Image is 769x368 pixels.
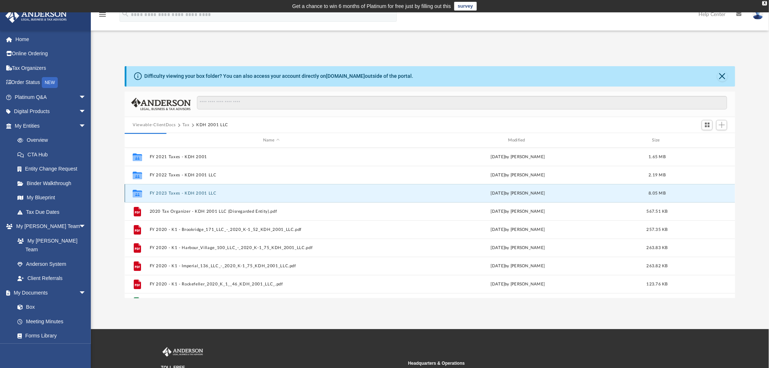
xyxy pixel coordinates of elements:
[79,119,93,133] span: arrow_drop_down
[150,191,393,196] button: FY 2023 Taxes - KDH 2001 LLC
[196,122,228,128] button: KDH 2001 LLC
[643,137,672,144] div: Size
[717,71,728,81] button: Close
[10,162,97,176] a: Entity Change Request
[10,133,97,148] a: Overview
[128,137,146,144] div: id
[121,10,129,18] i: search
[10,329,90,343] a: Forms Library
[10,257,93,271] a: Anderson System
[133,122,176,128] button: Viewable-ClientDocs
[79,219,93,234] span: arrow_drop_down
[5,285,93,300] a: My Documentsarrow_drop_down
[396,154,640,160] div: [DATE] by [PERSON_NAME]
[144,72,413,80] div: Difficulty viewing your box folder? You can also access your account directly on outside of the p...
[326,73,365,79] a: [DOMAIN_NAME]
[10,314,93,329] a: Meeting Minutes
[396,208,640,215] div: [DATE] by [PERSON_NAME]
[702,120,713,130] button: Switch to Grid View
[647,246,668,250] span: 263.83 KB
[5,104,97,119] a: Digital Productsarrow_drop_down
[647,209,668,213] span: 567.51 KB
[10,271,93,286] a: Client Referrals
[396,263,640,269] div: [DATE] by [PERSON_NAME]
[396,172,640,179] div: [DATE] by [PERSON_NAME]
[125,148,735,298] div: grid
[10,191,93,205] a: My Blueprint
[150,245,393,250] button: FY 2020 - K1 - Harbour_Village_100_LLC_-_2020_K-1_75_KDH_2001_LLC.pdf
[79,104,93,119] span: arrow_drop_down
[396,190,640,197] div: [DATE] by [PERSON_NAME]
[675,137,726,144] div: id
[5,219,93,234] a: My [PERSON_NAME] Teamarrow_drop_down
[647,228,668,232] span: 257.35 KB
[161,347,205,357] img: Anderson Advisors Platinum Portal
[150,264,393,268] button: FY 2020 - K1 - Imperial_136_LLC_-_2020_K-1_75_KDH_2001_LLC.pdf
[396,227,640,233] div: [DATE] by [PERSON_NAME]
[10,300,90,315] a: Box
[753,9,764,20] img: User Pic
[98,14,107,19] a: menu
[649,173,666,177] span: 2.19 MB
[197,96,727,110] input: Search files and folders
[396,137,640,144] div: Modified
[292,2,451,11] div: Get a chance to win 6 months of Platinum for free just by filling out this
[647,282,668,286] span: 123.76 KB
[3,9,69,23] img: Anderson Advisors Platinum Portal
[5,75,97,90] a: Order StatusNEW
[408,360,650,367] small: Headquarters & Operations
[10,147,97,162] a: CTA Hub
[79,90,93,105] span: arrow_drop_down
[150,227,393,232] button: FY 2020 - K1 - Brookridge_171_LLC_-_2020_K-1_52_KDH_2001_LLC.pdf
[150,173,393,177] button: FY 2022 Taxes - KDH 2001 LLC
[716,120,727,130] button: Add
[98,10,107,19] i: menu
[150,155,393,159] button: FY 2021 Taxes - KDH 2001
[5,90,97,104] a: Platinum Q&Aarrow_drop_down
[762,1,767,5] div: close
[649,155,666,159] span: 1.65 MB
[647,264,668,268] span: 263.82 KB
[79,285,93,300] span: arrow_drop_down
[5,47,97,61] a: Online Ordering
[182,122,190,128] button: Tax
[10,205,97,219] a: Tax Due Dates
[396,281,640,288] div: [DATE] by [PERSON_NAME]
[10,176,97,191] a: Binder Walkthrough
[5,61,97,75] a: Tax Organizers
[150,282,393,287] button: FY 2020 - K1 - Rockefeller_2020_K_1__46_KDH_2001_LLC_.pdf
[150,209,393,214] button: 2020 Tax Organizer - KDH 2001 LLC (Disregarded Entity).pdf
[42,77,58,88] div: NEW
[10,233,90,257] a: My [PERSON_NAME] Team
[396,245,640,251] div: [DATE] by [PERSON_NAME]
[5,119,97,133] a: My Entitiesarrow_drop_down
[649,191,666,195] span: 8.05 MB
[149,137,393,144] div: Name
[10,343,93,357] a: Notarize
[5,32,97,47] a: Home
[454,2,477,11] a: survey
